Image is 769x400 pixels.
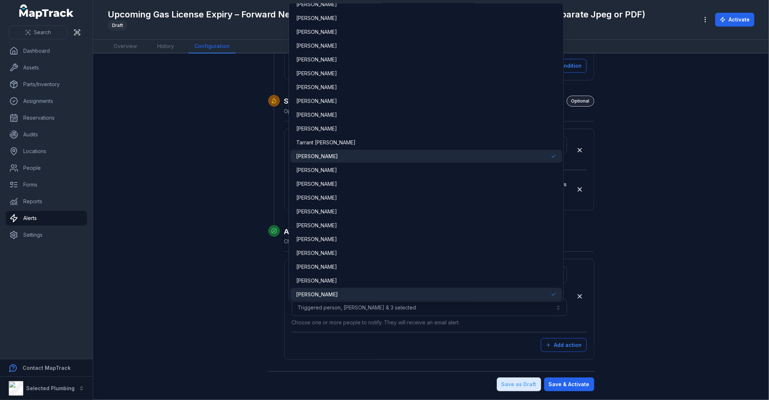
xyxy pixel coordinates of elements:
span: [PERSON_NAME] [296,97,337,105]
button: Triggered person, [PERSON_NAME] & 3 selected [292,299,567,316]
span: [PERSON_NAME] [296,153,338,160]
span: [PERSON_NAME] [296,1,337,8]
span: [PERSON_NAME] [296,236,337,243]
span: [PERSON_NAME] [296,15,337,22]
span: [PERSON_NAME] [296,277,337,284]
span: [PERSON_NAME] [296,28,337,36]
span: [PERSON_NAME] [296,56,337,63]
span: [PERSON_NAME] [296,208,337,215]
span: [PERSON_NAME] [296,167,337,174]
span: Tarrant [PERSON_NAME] [296,139,356,146]
span: [PERSON_NAME] [296,180,337,188]
span: [PERSON_NAME] [296,291,338,298]
span: [PERSON_NAME] [296,125,337,132]
span: [PERSON_NAME] [296,42,337,49]
span: [PERSON_NAME] [296,84,337,91]
span: [PERSON_NAME] [296,249,337,257]
span: [PERSON_NAME] [296,70,337,77]
span: [PERSON_NAME] [296,263,337,271]
div: Triggered person, [PERSON_NAME] & 3 selected [289,3,564,302]
span: [PERSON_NAME] [296,194,337,201]
span: [PERSON_NAME] [296,222,337,229]
span: [PERSON_NAME] [296,111,337,119]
